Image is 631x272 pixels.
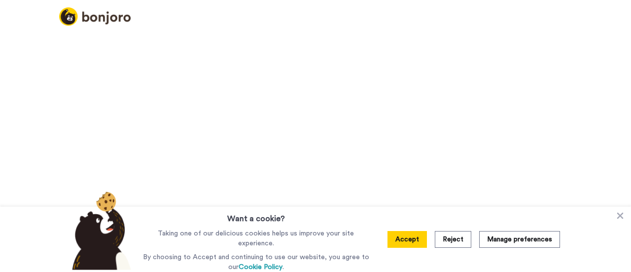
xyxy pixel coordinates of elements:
[387,231,427,248] button: Accept
[239,264,282,271] a: Cookie Policy
[435,231,471,248] button: Reject
[140,252,372,272] p: By choosing to Accept and continuing to use our website, you agree to our .
[479,231,560,248] button: Manage preferences
[227,207,285,225] h3: Want a cookie?
[59,7,131,26] img: logo_full.png
[63,191,136,270] img: bear-with-cookie.png
[140,229,372,248] p: Taking one of our delicious cookies helps us improve your site experience.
